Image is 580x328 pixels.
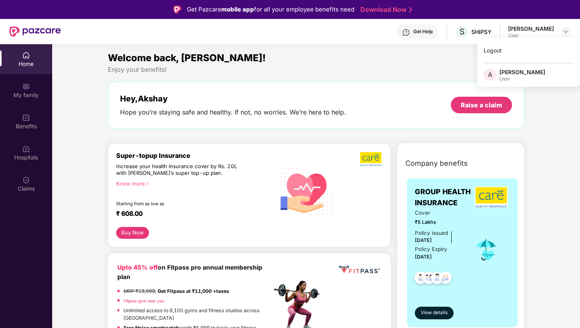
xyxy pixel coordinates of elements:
[124,288,156,294] del: MRP ₹19,999,
[116,210,264,219] div: ₹ 608.00
[116,163,237,177] div: Increase your health insurance cover by Rs. 20L with [PERSON_NAME]’s super top-up plan.
[499,68,545,76] div: [PERSON_NAME]
[271,155,338,223] img: svg+xml;base64,PHN2ZyB4bWxucz0iaHR0cDovL3d3dy53My5vcmcvMjAwMC9zdmciIHhtbG5zOnhsaW5rPSJodHRwOi8vd3...
[116,152,271,159] div: Super-topup Insurance
[415,307,454,319] button: View details
[124,298,164,303] a: Fitpass gym near you
[409,6,412,14] img: Stroke
[459,27,465,36] span: S
[108,66,524,74] div: Enjoy your benefits!
[415,237,432,243] span: [DATE]
[337,263,381,277] img: fppp.png
[120,94,346,103] div: Hey, Akshay
[187,5,354,14] div: Get Pazcare for all your employee benefits need
[9,26,61,37] img: New Pazcare Logo
[405,158,468,169] span: Company benefits
[22,145,30,153] img: svg+xml;base64,PHN2ZyBpZD0iSG9zcGl0YWxzIiB4bWxucz0iaHR0cDovL3d3dy53My5vcmcvMjAwMC9zdmciIHdpZHRoPS...
[415,186,473,209] span: GROUP HEALTH INSURANCE
[508,32,554,39] div: User
[360,152,382,167] img: b5dec4f62d2307b9de63beb79f102df3.png
[120,108,346,116] div: Hope you’re staying safe and healthy. If not, no worries. We’re here to help.
[415,209,462,217] span: Cover
[475,187,508,208] img: insurerLogo
[116,201,238,206] div: Starting from as low as
[117,264,262,281] b: on Fitpass pro annual membership plan
[116,227,149,239] button: Buy Now
[173,6,181,13] img: Logo
[415,245,447,253] div: Policy Expiry
[473,237,499,263] img: icon
[158,288,229,294] strong: Get Fitpass at ₹11,000 +taxes
[402,28,410,36] img: svg+xml;base64,PHN2ZyBpZD0iSGVscC0zMngzMiIgeG1sbnM9Imh0dHA6Ly93d3cudzMub3JnLzIwMDAvc3ZnIiB3aWR0aD...
[436,269,455,289] img: svg+xml;base64,PHN2ZyB4bWxucz0iaHR0cDovL3d3dy53My5vcmcvMjAwMC9zdmciIHdpZHRoPSI0OC45NDMiIGhlaWdodD...
[22,176,30,184] img: svg+xml;base64,PHN2ZyBpZD0iQ2xhaW0iIHhtbG5zPSJodHRwOi8vd3d3LnczLm9yZy8yMDAwL3N2ZyIgd2lkdGg9IjIwIi...
[488,70,492,79] span: A
[471,28,491,36] div: SHIPSY
[123,307,271,322] p: Unlimited access to 8,100 gyms and fitness studios across [GEOGRAPHIC_DATA]
[477,43,580,58] div: Logout
[499,76,545,82] div: User
[415,229,448,237] div: Policy issued
[413,28,433,35] div: Get Help
[22,114,30,122] img: svg+xml;base64,PHN2ZyBpZD0iQmVuZWZpdHMiIHhtbG5zPSJodHRwOi8vd3d3LnczLm9yZy8yMDAwL3N2ZyIgd2lkdGg9Ij...
[145,182,149,186] span: right
[508,25,554,32] div: [PERSON_NAME]
[360,6,410,14] a: Download Now
[22,51,30,59] img: svg+xml;base64,PHN2ZyBpZD0iSG9tZSIgeG1sbnM9Imh0dHA6Ly93d3cudzMub3JnLzIwMDAvc3ZnIiB3aWR0aD0iMjAiIG...
[117,264,158,271] b: Upto 45% off
[563,28,569,35] img: svg+xml;base64,PHN2ZyBpZD0iRHJvcGRvd24tMzJ4MzIiIHhtbG5zPSJodHRwOi8vd3d3LnczLm9yZy8yMDAwL3N2ZyIgd2...
[419,269,439,289] img: svg+xml;base64,PHN2ZyB4bWxucz0iaHR0cDovL3d3dy53My5vcmcvMjAwMC9zdmciIHdpZHRoPSI0OC45MTUiIGhlaWdodD...
[415,218,462,226] span: ₹5 Lakhs
[415,254,432,260] span: [DATE]
[221,6,254,13] strong: mobile app
[108,52,266,64] span: Welcome back, [PERSON_NAME]!
[427,269,447,289] img: svg+xml;base64,PHN2ZyB4bWxucz0iaHR0cDovL3d3dy53My5vcmcvMjAwMC9zdmciIHdpZHRoPSI0OC45NDMiIGhlaWdodD...
[461,101,502,109] div: Raise a claim
[22,82,30,90] img: svg+xml;base64,PHN2ZyB3aWR0aD0iMjAiIGhlaWdodD0iMjAiIHZpZXdCb3g9IjAgMCAyMCAyMCIgZmlsbD0ibm9uZSIgeG...
[116,180,267,186] div: Know more
[421,309,448,317] span: View details
[411,269,430,289] img: svg+xml;base64,PHN2ZyB4bWxucz0iaHR0cDovL3d3dy53My5vcmcvMjAwMC9zdmciIHdpZHRoPSI0OC45NDMiIGhlaWdodD...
